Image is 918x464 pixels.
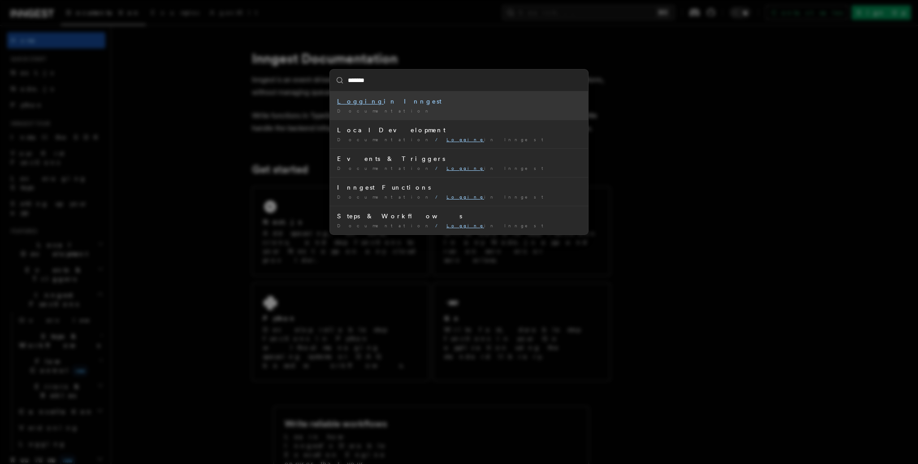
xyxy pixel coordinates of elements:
div: Inngest Functions [337,183,581,192]
span: in Inngest [446,223,549,228]
mark: Logging [446,194,484,199]
span: Documentation [337,223,432,228]
div: Events & Triggers [337,154,581,163]
div: in Inngest [337,97,581,106]
span: Documentation [337,165,432,171]
span: Documentation [337,137,432,142]
div: Local Development [337,126,581,134]
div: Steps & Workflows [337,212,581,221]
mark: Logging [446,165,484,171]
span: in Inngest [446,165,549,171]
mark: Logging [446,223,484,228]
span: in Inngest [446,194,549,199]
span: in Inngest [446,137,549,142]
span: Documentation [337,108,432,113]
mark: Logging [446,137,484,142]
span: / [435,223,443,228]
mark: Logging [337,98,384,105]
span: Documentation [337,194,432,199]
span: / [435,137,443,142]
span: / [435,194,443,199]
span: / [435,165,443,171]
